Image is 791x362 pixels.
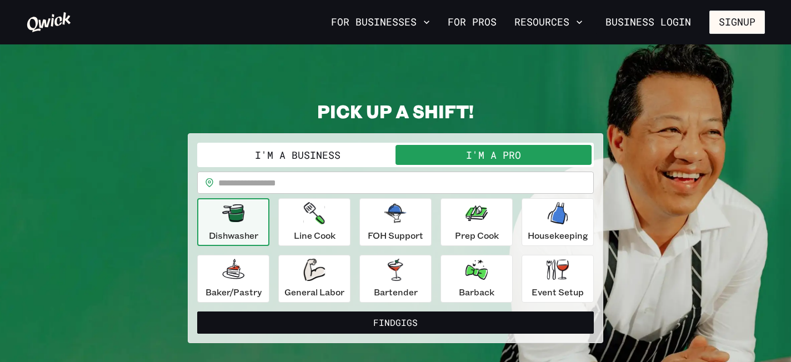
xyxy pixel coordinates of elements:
button: I'm a Business [199,145,395,165]
button: Line Cook [278,198,351,246]
p: Bartender [374,285,418,299]
p: Housekeeping [528,229,588,242]
a: For Pros [443,13,501,32]
p: Event Setup [532,285,584,299]
button: Prep Cook [440,198,513,246]
button: Baker/Pastry [197,255,269,303]
button: Dishwasher [197,198,269,246]
p: FOH Support [368,229,423,242]
p: Dishwasher [209,229,258,242]
button: Resources [510,13,587,32]
p: Baker/Pastry [206,285,262,299]
button: Bartender [359,255,432,303]
button: Barback [440,255,513,303]
p: Line Cook [294,229,336,242]
button: Signup [709,11,765,34]
p: Prep Cook [455,229,499,242]
a: Business Login [596,11,700,34]
button: For Businesses [327,13,434,32]
button: FindGigs [197,311,594,334]
h2: PICK UP A SHIFT! [188,100,603,122]
button: I'm a Pro [395,145,592,165]
p: Barback [459,285,494,299]
button: General Labor [278,255,351,303]
button: Event Setup [522,255,594,303]
button: Housekeeping [522,198,594,246]
button: FOH Support [359,198,432,246]
p: General Labor [284,285,344,299]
